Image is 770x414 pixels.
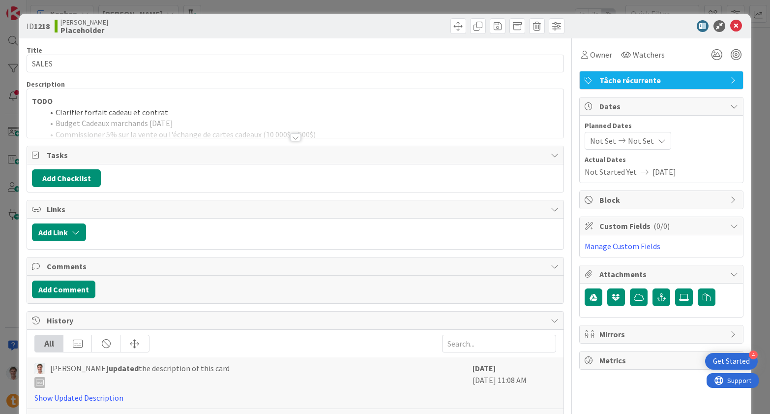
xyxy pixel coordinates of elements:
button: Add Checklist [32,169,101,187]
b: 1218 [34,21,50,31]
label: Title [27,46,42,55]
button: Add Comment [32,281,95,298]
img: JG [34,363,45,374]
span: ( 0/0 ) [653,221,670,231]
div: [DATE] 11:08 AM [473,362,556,404]
span: Links [47,203,546,215]
span: [DATE] [652,166,676,178]
li: Clarifier forfait cadeau et contrat [44,107,559,118]
span: Custom Fields [599,220,725,232]
b: updated [109,363,139,373]
strong: TODO [32,96,53,106]
span: ID [27,20,50,32]
span: Block [599,194,725,206]
span: History [47,315,546,326]
span: Watchers [633,49,665,61]
div: 4 [749,350,758,359]
a: Manage Custom Fields [585,241,660,251]
span: Not Set [628,135,654,147]
span: Tasks [47,149,546,161]
div: Get Started [713,356,750,366]
button: Add Link [32,223,86,241]
b: [DATE] [473,363,496,373]
div: All [35,335,63,352]
span: Metrics [599,354,725,366]
span: Not Set [590,135,616,147]
div: Open Get Started checklist, remaining modules: 4 [705,353,758,370]
span: Attachments [599,268,725,280]
span: Comments [47,260,546,272]
span: [PERSON_NAME] the description of this card [50,362,230,388]
b: Placeholder [60,26,108,34]
span: Dates [599,100,725,112]
input: type card name here... [27,55,564,72]
span: Not Started Yet [585,166,637,178]
span: [PERSON_NAME] [60,18,108,26]
span: Planned Dates [585,121,738,131]
span: Actual Dates [585,155,738,165]
span: Mirrors [599,328,725,340]
a: Show Updated Description [34,393,123,403]
input: Search... [442,335,556,352]
span: Description [27,80,65,89]
span: Tâche récurrente [599,74,725,86]
span: Support [21,1,45,13]
span: Owner [590,49,612,61]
